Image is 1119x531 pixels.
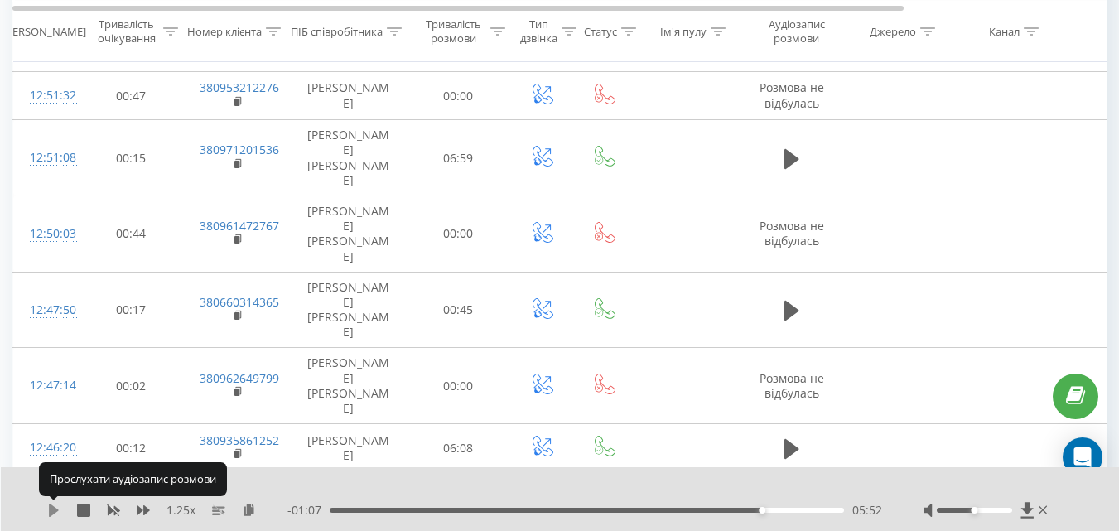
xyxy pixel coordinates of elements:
td: [PERSON_NAME] [291,424,407,472]
td: 00:44 [80,196,183,272]
a: 380935861252 [200,432,279,448]
div: Open Intercom Messenger [1063,437,1102,477]
div: [PERSON_NAME] [2,24,86,38]
div: ПІБ співробітника [291,24,383,38]
td: 00:17 [80,272,183,348]
div: 12:51:08 [30,142,63,174]
div: Ім'я пулу [660,24,707,38]
div: 12:46:20 [30,432,63,464]
a: 380971201536 [200,142,279,157]
td: [PERSON_NAME] [PERSON_NAME] [291,120,407,196]
div: 12:47:50 [30,294,63,326]
a: 380961472767 [200,218,279,234]
div: Прослухати аудіозапис розмови [39,462,227,495]
div: Канал [989,24,1020,38]
div: 12:51:32 [30,80,63,112]
div: Accessibility label [971,507,977,514]
td: 00:00 [407,72,510,120]
div: Аудіозапис розмови [756,17,837,46]
td: 00:00 [407,196,510,272]
td: 06:59 [407,120,510,196]
td: 00:02 [80,348,183,424]
div: Тривалість очікування [94,17,159,46]
td: 06:08 [407,424,510,472]
td: 00:00 [407,348,510,424]
td: [PERSON_NAME] [PERSON_NAME] [291,196,407,272]
span: Розмова не відбулась [760,370,824,401]
a: 380962649799 [200,370,279,386]
div: Accessibility label [759,507,765,514]
td: 00:12 [80,424,183,472]
div: Джерело [870,24,916,38]
td: [PERSON_NAME] [PERSON_NAME] [291,272,407,348]
td: 00:47 [80,72,183,120]
td: 00:15 [80,120,183,196]
div: Тривалість розмови [421,17,486,46]
a: 380660314365 [200,294,279,310]
div: Тип дзвінка [520,17,557,46]
span: Розмова не відбулась [760,218,824,249]
div: Статус [584,24,617,38]
span: 1.25 x [166,502,195,519]
div: 12:47:14 [30,369,63,402]
td: 00:45 [407,272,510,348]
span: Розмова не відбулась [760,80,824,110]
span: - 01:07 [287,502,330,519]
div: 12:50:03 [30,218,63,250]
a: 380953212276 [200,80,279,95]
td: [PERSON_NAME] [PERSON_NAME] [291,348,407,424]
div: Номер клієнта [187,24,262,38]
span: 05:52 [852,502,882,519]
td: [PERSON_NAME] [291,72,407,120]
